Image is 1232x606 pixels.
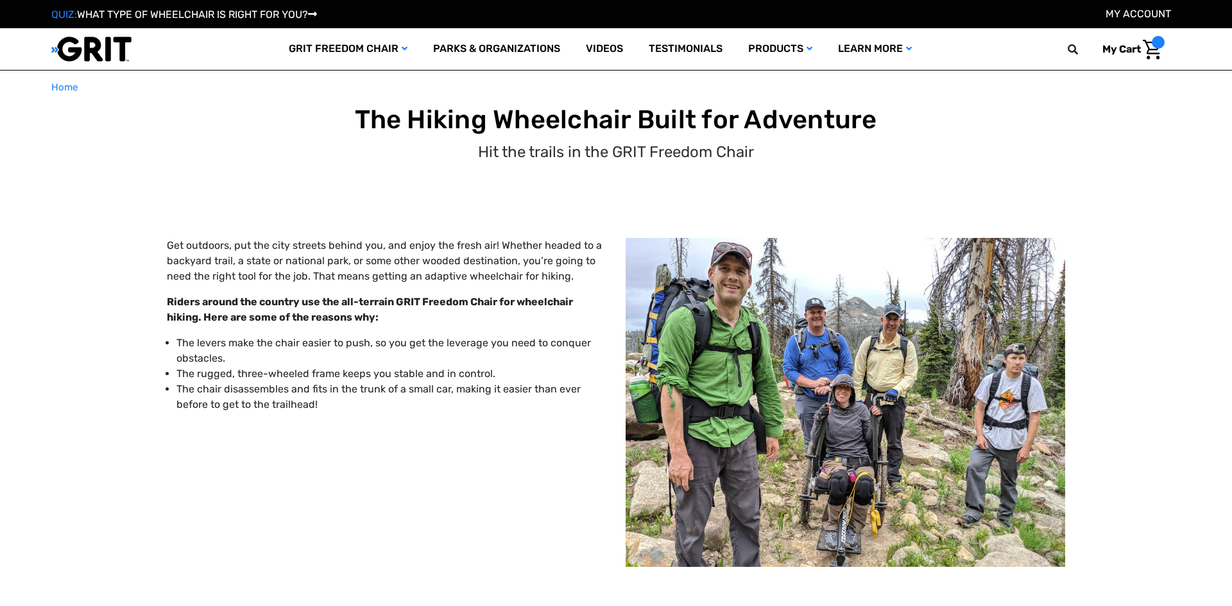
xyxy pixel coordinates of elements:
[176,366,606,382] li: The rugged, three-wheeled frame keeps you stable and in control.
[51,8,317,21] a: QUIZ:WHAT TYPE OF WHEELCHAIR IS RIGHT FOR YOU?
[626,238,1065,568] img: Group hiking, including one using GRIT Freedom Chair all-terrain wheelchair, on rocky grass and d...
[176,382,606,412] li: The chair disassembles and fits in the trunk of a small car, making it easier than ever before to...
[1093,36,1165,63] a: Cart with 0 items
[51,36,132,62] img: GRIT All-Terrain Wheelchair and Mobility Equipment
[51,80,78,95] a: Home
[51,8,77,21] span: QUIZ:
[54,105,1179,135] h1: The Hiking Wheelchair Built for Adventure
[167,296,573,323] strong: Riders around the country use the all-terrain GRIT Freedom Chair for wheelchair hiking. Here are ...
[420,28,573,70] a: Parks & Organizations
[573,28,636,70] a: Videos
[1102,43,1141,55] span: My Cart
[735,28,825,70] a: Products
[167,238,606,284] p: Get outdoors, put the city streets behind you, and enjoy the fresh air! Whether headed to a backy...
[276,28,420,70] a: GRIT Freedom Chair
[1143,40,1161,60] img: Cart
[1106,8,1171,20] a: Account
[1074,36,1093,63] input: Search
[478,140,754,164] p: Hit the trails in the GRIT Freedom Chair
[51,80,1181,95] nav: Breadcrumb
[51,81,78,93] span: Home
[176,335,606,366] li: The levers make the chair easier to push, so you get the leverage you need to conquer obstacles.
[825,28,925,70] a: Learn More
[636,28,735,70] a: Testimonials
